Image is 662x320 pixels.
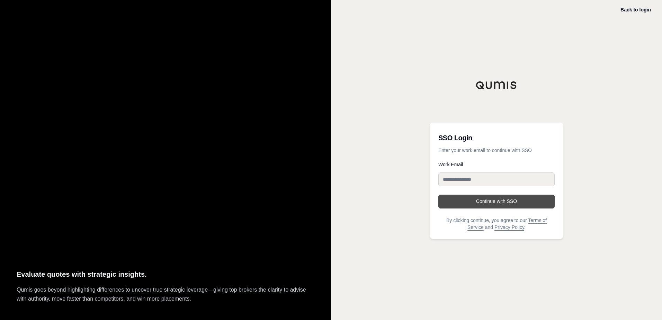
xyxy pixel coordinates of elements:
[438,147,555,154] p: Enter your work email to continue with SSO
[494,224,524,230] a: Privacy Policy
[17,269,314,280] p: Evaluate quotes with strategic insights.
[438,195,555,208] button: Continue with SSO
[438,217,555,231] p: By clicking continue, you agree to our and .
[438,131,555,145] h3: SSO Login
[17,285,314,303] p: Qumis goes beyond highlighting differences to uncover true strategic leverage—giving top brokers ...
[438,162,555,167] label: Work Email
[620,7,651,12] a: Back to login
[476,81,517,89] img: Qumis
